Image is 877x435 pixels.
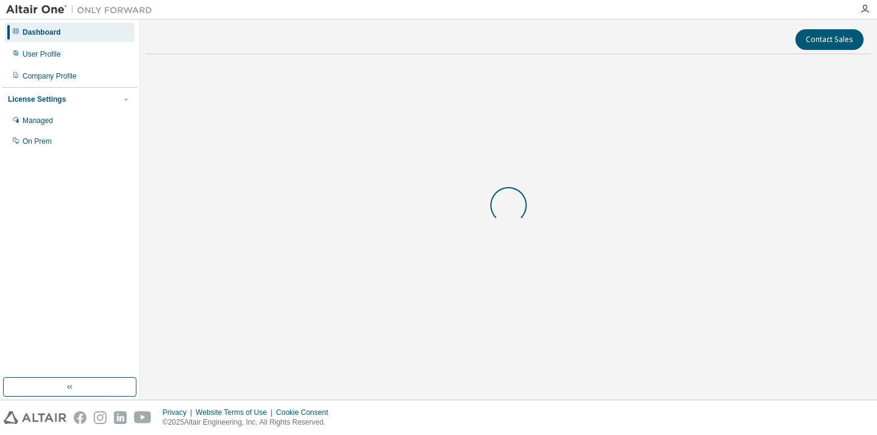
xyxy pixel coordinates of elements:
[163,408,195,417] div: Privacy
[114,411,127,424] img: linkedin.svg
[23,71,77,81] div: Company Profile
[94,411,107,424] img: instagram.svg
[134,411,152,424] img: youtube.svg
[6,4,158,16] img: Altair One
[23,116,53,126] div: Managed
[795,29,864,50] button: Contact Sales
[276,408,335,417] div: Cookie Consent
[23,136,52,146] div: On Prem
[195,408,276,417] div: Website Terms of Use
[163,417,336,428] p: © 2025 Altair Engineering, Inc. All Rights Reserved.
[23,27,61,37] div: Dashboard
[4,411,66,424] img: altair_logo.svg
[23,49,61,59] div: User Profile
[8,94,66,104] div: License Settings
[74,411,86,424] img: facebook.svg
